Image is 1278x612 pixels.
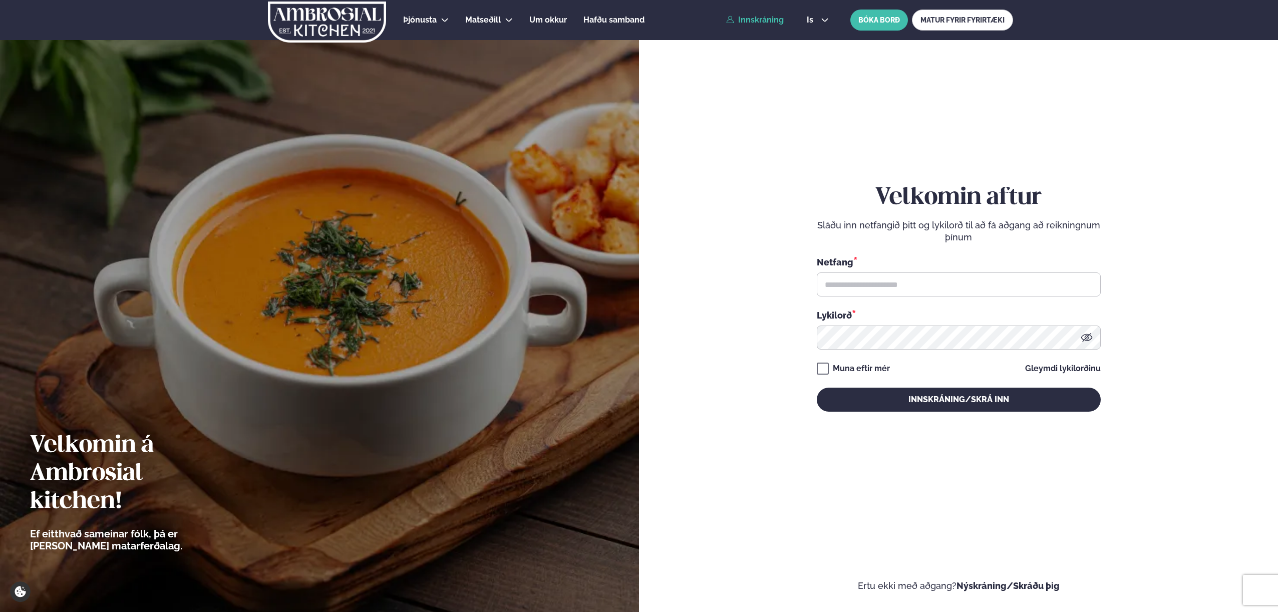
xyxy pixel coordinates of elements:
[30,432,238,516] h2: Velkomin á Ambrosial kitchen!
[583,15,645,25] span: Hafðu samband
[267,2,387,43] img: logo
[850,10,908,31] button: BÓKA BORÐ
[529,15,567,25] span: Um okkur
[529,14,567,26] a: Um okkur
[799,16,836,24] button: is
[817,309,1101,322] div: Lykilorð
[403,14,437,26] a: Þjónusta
[465,15,501,25] span: Matseðill
[726,16,784,25] a: Innskráning
[403,15,437,25] span: Þjónusta
[10,581,31,602] a: Cookie settings
[669,580,1248,592] p: Ertu ekki með aðgang?
[912,10,1013,31] a: MATUR FYRIR FYRIRTÆKI
[583,14,645,26] a: Hafðu samband
[465,14,501,26] a: Matseðill
[817,219,1101,243] p: Sláðu inn netfangið þitt og lykilorð til að fá aðgang að reikningnum þínum
[1025,365,1101,373] a: Gleymdi lykilorðinu
[807,16,816,24] span: is
[956,580,1060,591] a: Nýskráning/Skráðu þig
[817,184,1101,212] h2: Velkomin aftur
[817,255,1101,268] div: Netfang
[30,528,238,552] p: Ef eitthvað sameinar fólk, þá er [PERSON_NAME] matarferðalag.
[817,388,1101,412] button: Innskráning/Skrá inn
